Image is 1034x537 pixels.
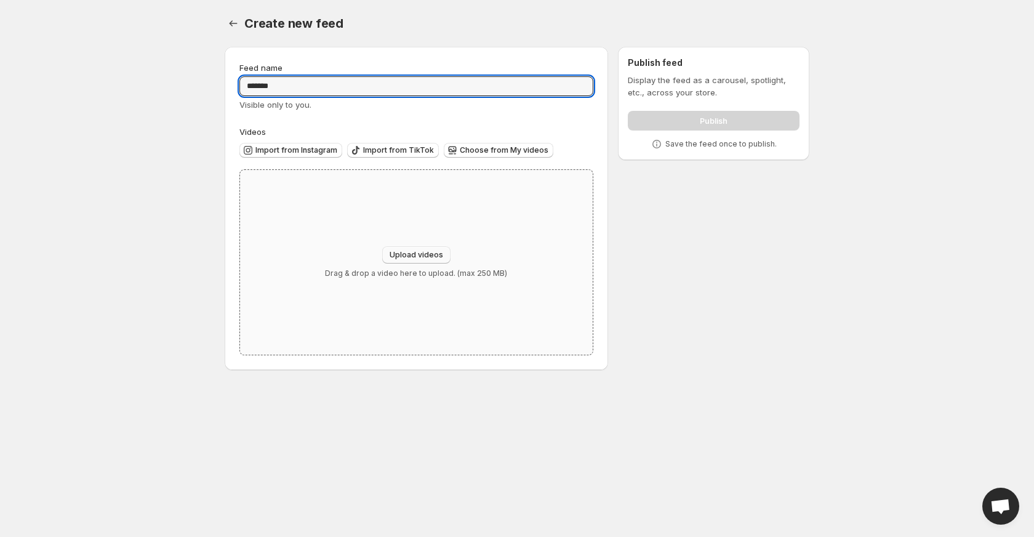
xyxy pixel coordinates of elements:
[225,15,242,32] button: Settings
[628,57,800,69] h2: Publish feed
[382,246,451,264] button: Upload videos
[239,100,311,110] span: Visible only to you.
[363,145,434,155] span: Import from TikTok
[239,143,342,158] button: Import from Instagram
[239,127,266,137] span: Videos
[347,143,439,158] button: Import from TikTok
[444,143,553,158] button: Choose from My videos
[239,63,283,73] span: Feed name
[982,488,1019,525] a: Open chat
[255,145,337,155] span: Import from Instagram
[325,268,507,278] p: Drag & drop a video here to upload. (max 250 MB)
[460,145,548,155] span: Choose from My videos
[628,74,800,99] p: Display the feed as a carousel, spotlight, etc., across your store.
[390,250,443,260] span: Upload videos
[244,16,343,31] span: Create new feed
[665,139,777,149] p: Save the feed once to publish.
